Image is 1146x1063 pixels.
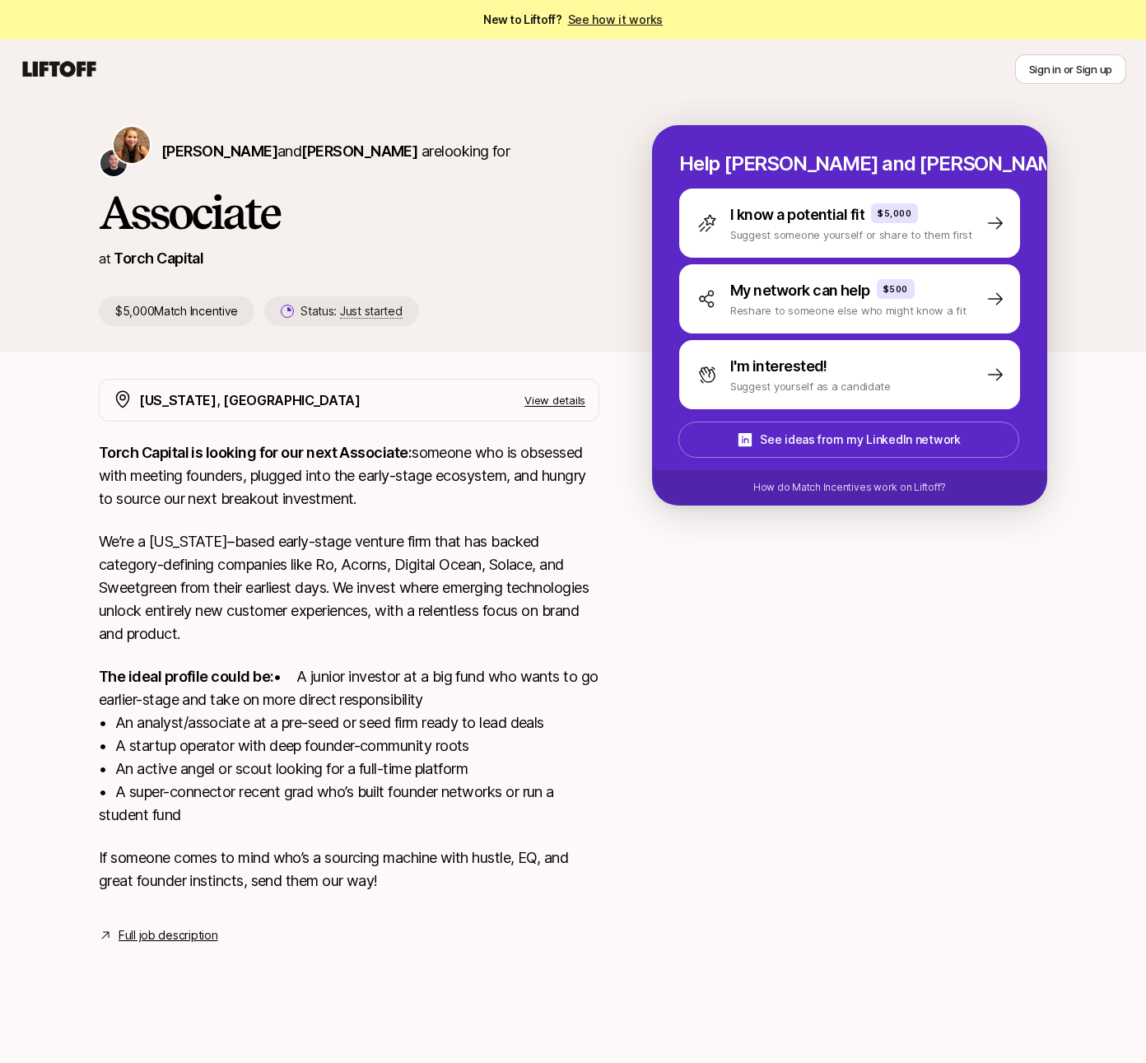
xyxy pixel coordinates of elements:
p: Reshare to someone else who might know a fit [730,302,967,319]
p: How do Match Incentives work on Liftoff? [753,480,946,495]
p: $5,000 [878,207,911,220]
p: I'm interested! [730,355,827,378]
p: $500 [883,282,908,296]
span: Just started [340,304,403,319]
p: Suggest someone yourself or share to them first [730,226,972,243]
p: are looking for [161,140,510,163]
a: Torch Capital [114,249,203,267]
img: Christopher Harper [100,150,127,176]
button: See ideas from my LinkedIn network [678,422,1019,458]
h1: Associate [99,188,599,237]
p: See ideas from my LinkedIn network [760,430,960,450]
button: Sign in or Sign up [1015,54,1126,84]
strong: The ideal profile could be: [99,668,273,685]
span: [PERSON_NAME] [161,142,277,160]
p: Status: [300,301,402,321]
img: Katie Reiner [114,127,150,163]
p: • A junior investor at a big fund who wants to go earlier-stage and take on more direct responsib... [99,665,599,827]
p: If someone comes to mind who’s a sourcing machine with hustle, EQ, and great founder instincts, s... [99,846,599,893]
p: someone who is obsessed with meeting founders, plugged into the early-stage ecosystem, and hungry... [99,441,599,511]
span: [PERSON_NAME] [301,142,417,160]
p: Suggest yourself as a candidate [730,378,891,394]
p: View details [524,392,585,408]
a: See how it works [568,12,664,26]
strong: Torch Capital is looking for our next Associate: [99,444,412,461]
p: My network can help [730,279,870,302]
span: New to Liftoff? [483,10,663,30]
p: We’re a [US_STATE]–based early-stage venture firm that has backed category-defining companies lik... [99,530,599,646]
span: and [277,142,417,160]
p: I know a potential fit [730,203,864,226]
p: [US_STATE], [GEOGRAPHIC_DATA] [139,389,361,411]
p: $5,000 Match Incentive [99,296,254,326]
p: Help [PERSON_NAME] and [PERSON_NAME] hire [679,152,1020,175]
a: Full job description [119,925,217,945]
p: at [99,248,110,269]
